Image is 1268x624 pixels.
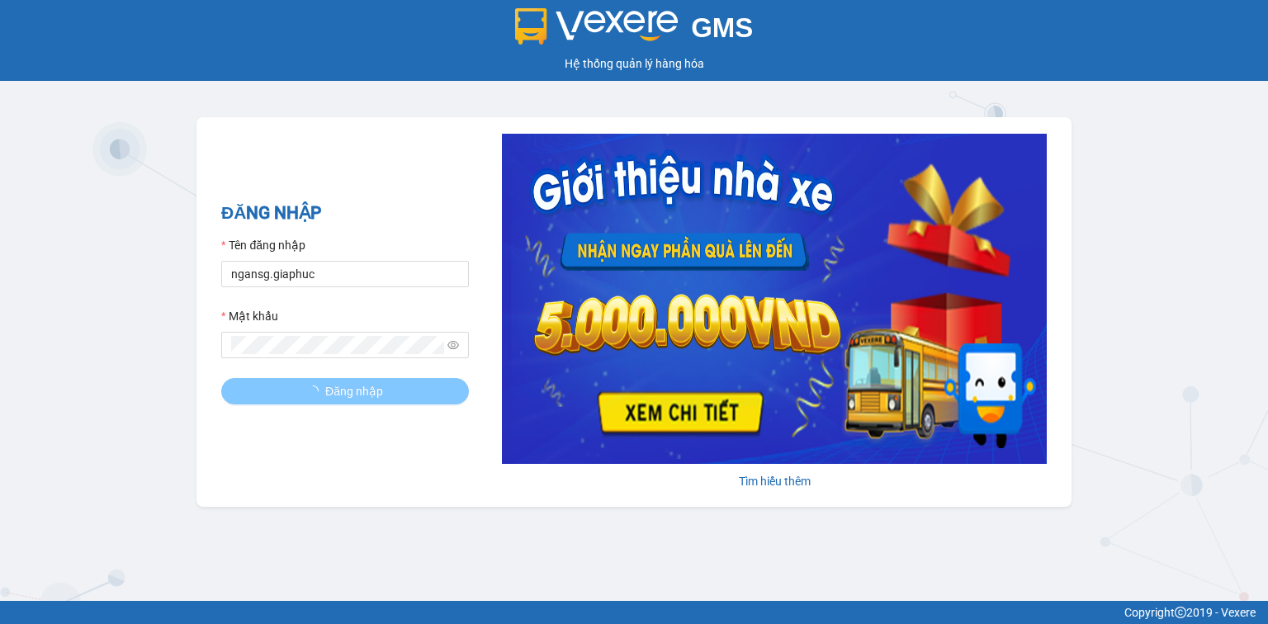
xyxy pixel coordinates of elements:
[447,339,459,351] span: eye
[221,307,278,325] label: Mật khẩu
[12,603,1256,622] div: Copyright 2019 - Vexere
[325,382,383,400] span: Đăng nhập
[221,236,305,254] label: Tên đăng nhập
[691,12,753,43] span: GMS
[1175,607,1186,618] span: copyright
[515,8,679,45] img: logo 2
[502,134,1047,464] img: banner-0
[502,472,1047,490] div: Tìm hiểu thêm
[221,378,469,404] button: Đăng nhập
[221,261,469,287] input: Tên đăng nhập
[221,200,469,227] h2: ĐĂNG NHẬP
[231,336,444,354] input: Mật khẩu
[4,54,1264,73] div: Hệ thống quản lý hàng hóa
[515,25,754,38] a: GMS
[307,385,325,397] span: loading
